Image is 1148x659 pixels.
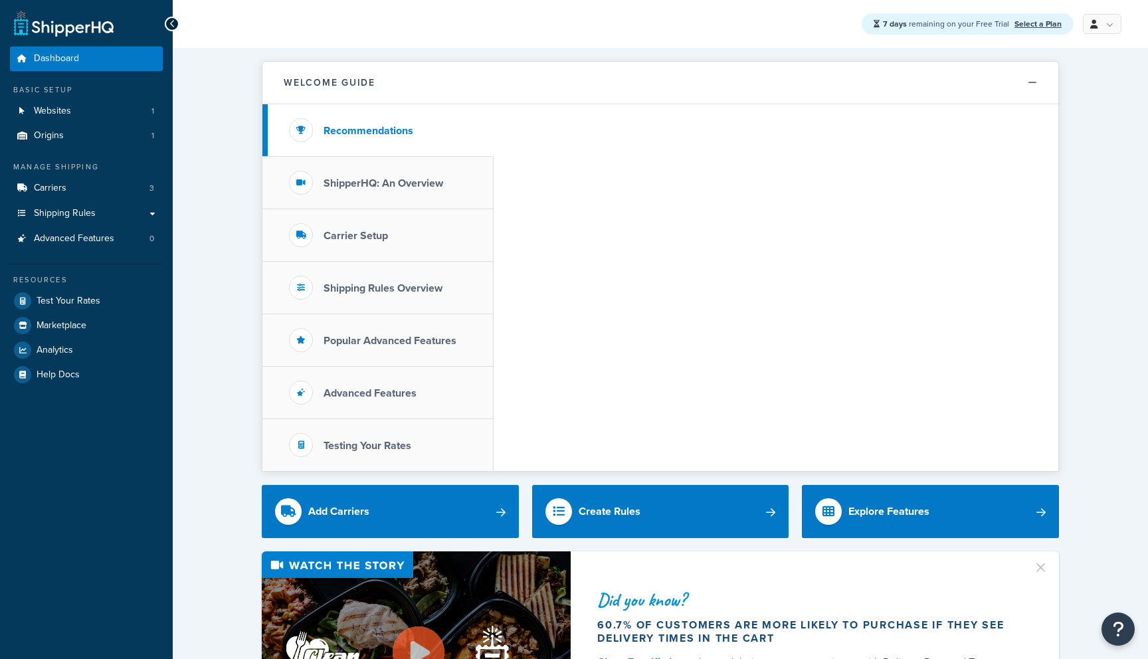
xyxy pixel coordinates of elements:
[324,440,411,452] h3: Testing Your Rates
[10,227,163,251] a: Advanced Features0
[324,282,442,294] h3: Shipping Rules Overview
[308,502,369,521] div: Add Carriers
[802,485,1059,538] a: Explore Features
[532,485,789,538] a: Create Rules
[151,130,154,141] span: 1
[10,314,163,337] a: Marketplace
[10,99,163,124] a: Websites1
[883,18,1011,30] span: remaining on your Free Trial
[324,177,443,189] h3: ShipperHQ: An Overview
[262,62,1058,104] button: Welcome Guide
[10,47,163,71] a: Dashboard
[10,201,163,226] a: Shipping Rules
[324,125,413,137] h3: Recommendations
[37,320,86,331] span: Marketplace
[883,18,907,30] strong: 7 days
[10,161,163,173] div: Manage Shipping
[324,230,388,242] h3: Carrier Setup
[10,124,163,148] li: Origins
[149,233,154,244] span: 0
[1101,612,1135,646] button: Open Resource Center
[597,591,1017,609] div: Did you know?
[10,227,163,251] li: Advanced Features
[597,618,1017,645] div: 60.7% of customers are more likely to purchase if they see delivery times in the cart
[34,130,64,141] span: Origins
[37,296,100,307] span: Test Your Rates
[10,363,163,387] a: Help Docs
[37,345,73,356] span: Analytics
[34,208,96,219] span: Shipping Rules
[1014,18,1062,30] a: Select a Plan
[10,99,163,124] li: Websites
[34,53,79,64] span: Dashboard
[324,335,456,347] h3: Popular Advanced Features
[848,502,929,521] div: Explore Features
[579,502,640,521] div: Create Rules
[10,176,163,201] a: Carriers3
[151,106,154,117] span: 1
[34,106,71,117] span: Websites
[34,183,66,194] span: Carriers
[10,289,163,313] a: Test Your Rates
[37,369,80,381] span: Help Docs
[10,84,163,96] div: Basic Setup
[10,274,163,286] div: Resources
[284,78,375,88] h2: Welcome Guide
[262,485,519,538] a: Add Carriers
[34,233,114,244] span: Advanced Features
[10,338,163,362] a: Analytics
[10,176,163,201] li: Carriers
[149,183,154,194] span: 3
[10,124,163,148] a: Origins1
[324,387,417,399] h3: Advanced Features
